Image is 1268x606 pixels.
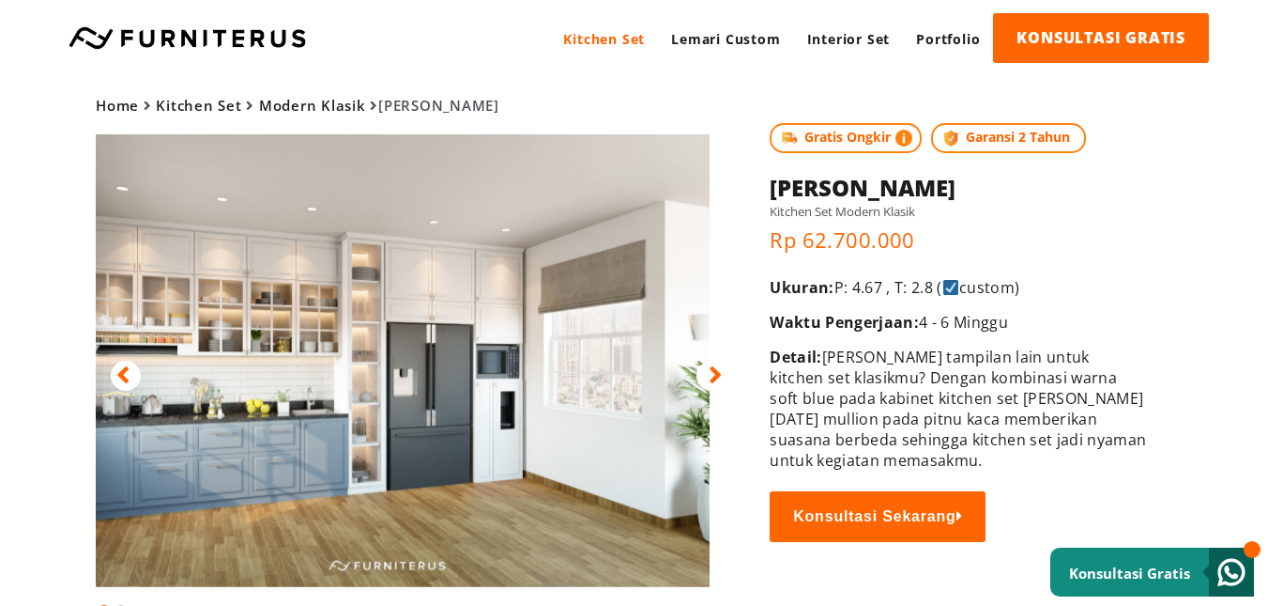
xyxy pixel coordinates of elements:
[1050,548,1254,597] a: Konsultasi Gratis
[770,277,1146,298] p: P: 4.67 , T: 2.8 ( custom)
[770,277,833,298] span: Ukuran:
[903,13,993,65] a: Portfolio
[993,13,1209,63] a: KONSULTASI GRATIS
[895,128,912,148] img: info-colored.png
[770,225,1146,254] p: Rp 62.700.000
[779,128,800,148] img: shipping.jpg
[931,123,1086,153] span: Garansi 2 Tahun
[770,347,821,367] span: Detail:
[770,312,1146,333] p: 4 - 6 Minggu
[770,203,1146,220] h5: Kitchen Set Modern Klasik
[64,134,710,587] img: Collins Kitchen Set Modern Klasik by Furniterus
[770,347,1146,471] p: [PERSON_NAME] tampilan lain untuk kitchen set klasikmu? Dengan kombinasi warna soft blue pada kab...
[550,13,658,65] a: Kitchen Set
[940,128,961,148] img: protect.png
[156,96,241,115] a: Kitchen Set
[770,312,919,333] span: Waktu Pengerjaan:
[259,96,366,115] a: Modern Klasik
[96,96,499,115] span: [PERSON_NAME]
[96,96,139,115] a: Home
[794,13,904,65] a: Interior Set
[770,172,1146,203] h1: [PERSON_NAME]
[943,280,958,295] img: ☑
[770,491,985,542] button: Konsultasi Sekarang
[770,123,922,153] span: Gratis Ongkir
[658,13,793,65] a: Lemari Custom
[1069,564,1190,583] small: Konsultasi Gratis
